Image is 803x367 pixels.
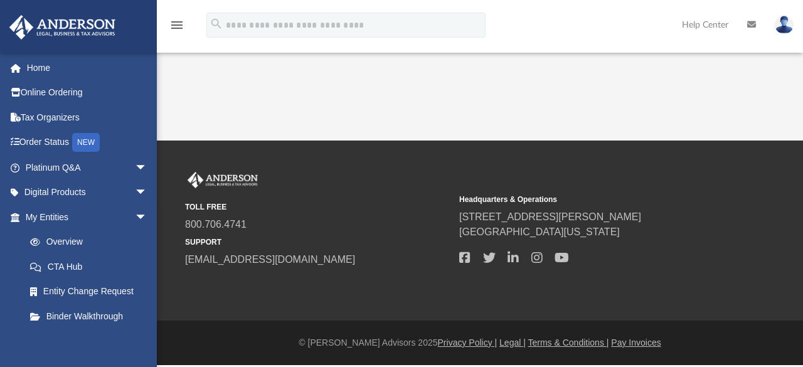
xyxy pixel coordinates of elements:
a: menu [169,24,184,33]
a: [EMAIL_ADDRESS][DOMAIN_NAME] [185,254,355,265]
a: Online Ordering [9,80,166,105]
a: Tax Organizers [9,105,166,130]
a: Entity Change Request [18,279,166,304]
img: Anderson Advisors Platinum Portal [185,172,260,188]
small: TOLL FREE [185,201,450,213]
i: menu [169,18,184,33]
a: [STREET_ADDRESS][PERSON_NAME] [459,211,641,222]
span: arrow_drop_down [135,155,160,181]
a: Platinum Q&Aarrow_drop_down [9,155,166,180]
img: User Pic [775,16,794,34]
div: NEW [72,133,100,152]
small: SUPPORT [185,237,450,248]
a: Overview [18,230,166,255]
a: Digital Productsarrow_drop_down [9,180,166,205]
span: arrow_drop_down [135,180,160,206]
img: Anderson Advisors Platinum Portal [6,15,119,40]
a: Home [9,55,166,80]
a: Legal | [499,338,526,348]
a: Order StatusNEW [9,130,166,156]
a: My Entitiesarrow_drop_down [9,205,166,230]
i: search [210,17,223,31]
a: Privacy Policy | [438,338,497,348]
a: 800.706.4741 [185,219,247,230]
a: Binder Walkthrough [18,304,166,329]
small: Headquarters & Operations [459,194,725,205]
a: CTA Hub [18,254,166,279]
span: arrow_drop_down [135,205,160,230]
a: [GEOGRAPHIC_DATA][US_STATE] [459,226,620,237]
a: Terms & Conditions | [528,338,609,348]
div: © [PERSON_NAME] Advisors 2025 [157,336,803,349]
a: Pay Invoices [611,338,661,348]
